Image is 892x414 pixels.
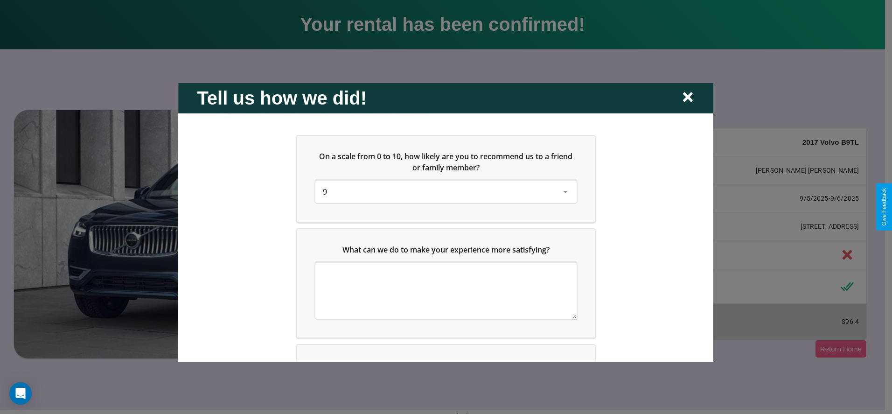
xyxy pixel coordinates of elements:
div: Open Intercom Messenger [9,382,32,405]
div: On a scale from 0 to 10, how likely are you to recommend us to a friend or family member? [297,135,595,221]
h2: Tell us how we did! [197,87,367,108]
div: On a scale from 0 to 10, how likely are you to recommend us to a friend or family member? [315,180,577,203]
span: Which of the following features do you value the most in a vehicle? [325,360,561,370]
div: Give Feedback [881,188,887,226]
h5: On a scale from 0 to 10, how likely are you to recommend us to a friend or family member? [315,150,577,173]
span: What can we do to make your experience more satisfying? [342,244,550,254]
span: On a scale from 0 to 10, how likely are you to recommend us to a friend or family member? [320,151,575,172]
span: 9 [323,186,327,196]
